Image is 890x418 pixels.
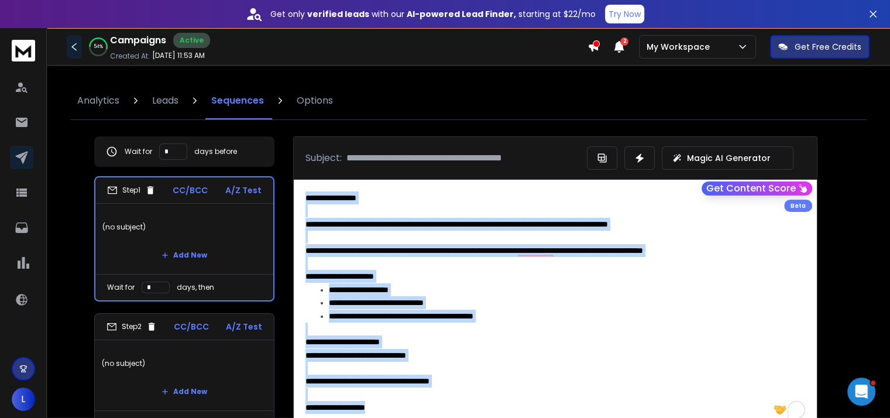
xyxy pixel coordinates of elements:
[12,40,35,61] img: logo
[174,321,209,333] p: CC/BCC
[770,35,870,59] button: Get Free Credits
[12,388,35,411] button: L
[107,185,156,196] div: Step 1
[106,321,157,332] div: Step 2
[609,8,641,20] p: Try Now
[204,82,271,119] a: Sequences
[225,184,262,196] p: A/Z Test
[102,211,266,244] p: (no subject)
[177,283,214,292] p: days, then
[305,151,342,165] p: Subject:
[662,146,793,170] button: Magic AI Generator
[70,82,126,119] a: Analytics
[94,176,274,301] li: Step1CC/BCCA/Z Test(no subject)Add NewWait fordays, then
[152,380,217,403] button: Add New
[605,5,644,23] button: Try Now
[297,94,333,108] p: Options
[145,82,185,119] a: Leads
[847,378,875,406] iframe: Intercom live chat
[152,51,205,60] p: [DATE] 11:53 AM
[125,147,152,156] p: Wait for
[226,321,262,333] p: A/Z Test
[702,181,812,196] button: Get Content Score
[270,8,596,20] p: Get only with our starting at $22/mo
[647,41,714,53] p: My Workspace
[795,41,861,53] p: Get Free Credits
[110,33,166,47] h1: Campaigns
[94,43,103,50] p: 54 %
[110,52,150,61] p: Created At:
[407,8,516,20] strong: AI-powered Lead Finder,
[784,200,812,212] div: Beta
[620,37,628,46] span: 2
[173,33,210,48] div: Active
[152,94,178,108] p: Leads
[307,8,369,20] strong: verified leads
[152,244,217,267] button: Add New
[77,94,119,108] p: Analytics
[107,283,135,292] p: Wait for
[211,94,264,108] p: Sequences
[173,184,208,196] p: CC/BCC
[102,347,267,380] p: (no subject)
[194,147,237,156] p: days before
[290,82,340,119] a: Options
[687,152,771,164] p: Magic AI Generator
